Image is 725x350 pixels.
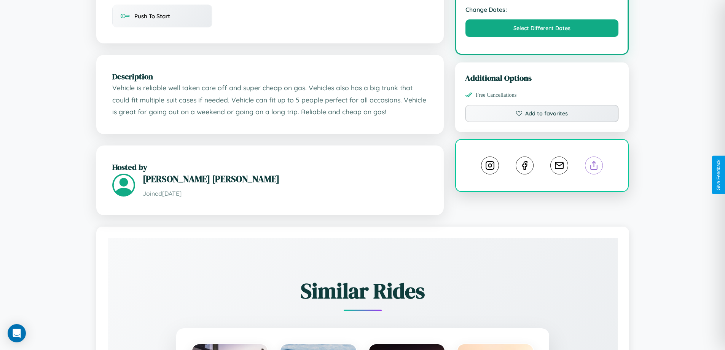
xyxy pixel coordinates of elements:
h2: Similar Rides [134,276,591,305]
span: Free Cancellations [476,92,517,98]
p: Joined [DATE] [143,188,428,199]
button: Add to favorites [465,105,619,122]
p: Vehicle is reliable well taken care off and super cheap on gas. Vehicles also has a big trunk tha... [112,82,428,118]
span: Push To Start [134,13,170,20]
button: Select Different Dates [465,19,619,37]
h2: Hosted by [112,161,428,173]
h3: Additional Options [465,72,619,83]
div: Give Feedback [716,160,721,190]
strong: Change Dates: [465,6,619,13]
h3: [PERSON_NAME] [PERSON_NAME] [143,173,428,185]
h2: Description [112,71,428,82]
div: Open Intercom Messenger [8,324,26,342]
